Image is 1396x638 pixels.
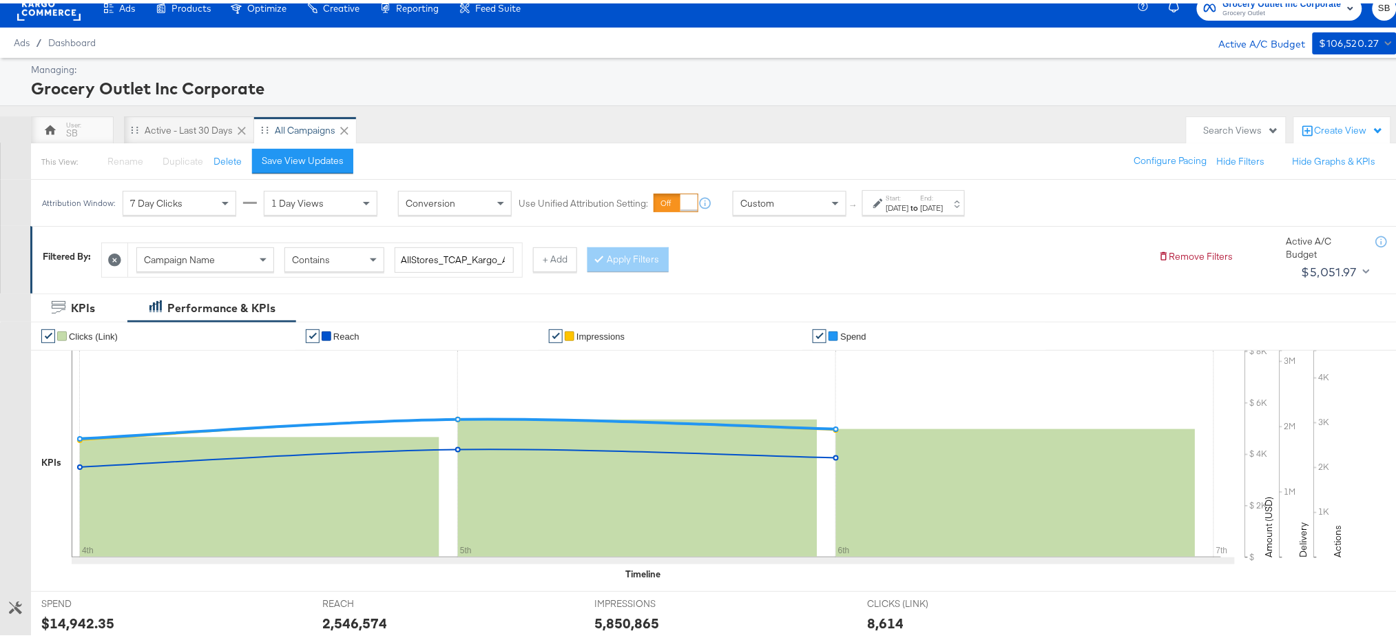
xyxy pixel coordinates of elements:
[1298,519,1310,554] text: Delivery
[813,326,826,340] a: ✔
[1293,152,1376,165] button: Hide Graphs & KPIs
[30,34,48,45] span: /
[144,250,215,263] span: Campaign Name
[252,145,353,170] button: Save View Updates
[66,123,78,136] div: SB
[867,610,904,630] div: 8,614
[275,121,335,134] div: All Campaigns
[1205,29,1306,50] div: Active A/C Budget
[406,194,455,206] span: Conversion
[145,121,233,134] div: Active - Last 30 Days
[840,328,866,338] span: Spend
[886,190,909,199] label: Start:
[1158,247,1233,260] button: Remove Filters
[1125,145,1217,170] button: Configure Pacing
[262,151,344,164] div: Save View Updates
[595,594,698,607] span: IMPRESSIONS
[41,153,78,164] div: This View:
[1263,493,1275,554] text: Amount (USD)
[909,199,921,209] strong: to
[1204,121,1279,134] div: Search Views
[71,297,95,313] div: KPIs
[31,73,1393,96] div: Grocery Outlet Inc Corporate
[131,123,138,130] div: Drag to reorder tab
[130,194,183,206] span: 7 Day Clicks
[1296,258,1373,280] button: $5,051.97
[395,244,514,269] input: Enter a search term
[322,610,387,630] div: 2,546,574
[1302,258,1357,279] div: $5,051.97
[41,453,61,466] div: KPIs
[213,152,242,165] button: Delete
[595,610,660,630] div: 5,850,865
[167,297,275,313] div: Performance & KPIs
[41,610,114,630] div: $14,942.35
[533,244,577,269] button: + Add
[271,194,324,206] span: 1 Day Views
[867,594,970,607] span: CLICKS (LINK)
[921,199,944,210] div: [DATE]
[14,34,30,45] span: Ads
[576,328,625,338] span: Impressions
[48,34,96,45] a: Dashboard
[41,326,55,340] a: ✔
[1223,5,1342,16] span: Grocery Outlet
[107,152,143,164] span: Rename
[43,247,91,260] div: Filtered By:
[740,194,774,206] span: Custom
[519,194,648,207] label: Use Unified Attribution Setting:
[848,200,861,205] span: ↑
[41,594,145,607] span: SPEND
[1286,231,1362,257] div: Active A/C Budget
[163,152,203,164] span: Duplicate
[921,190,944,199] label: End:
[261,123,269,130] div: Drag to reorder tab
[1332,522,1344,554] text: Actions
[41,195,116,205] div: Attribution Window:
[333,328,360,338] span: Reach
[1320,32,1379,49] div: $106,520.27
[292,250,330,263] span: Contains
[322,594,426,607] span: REACH
[1217,152,1265,165] button: Hide Filters
[1315,121,1384,134] div: Create View
[31,60,1393,73] div: Managing:
[626,564,661,577] div: Timeline
[69,328,118,338] span: Clicks (Link)
[306,326,320,340] a: ✔
[886,199,909,210] div: [DATE]
[549,326,563,340] a: ✔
